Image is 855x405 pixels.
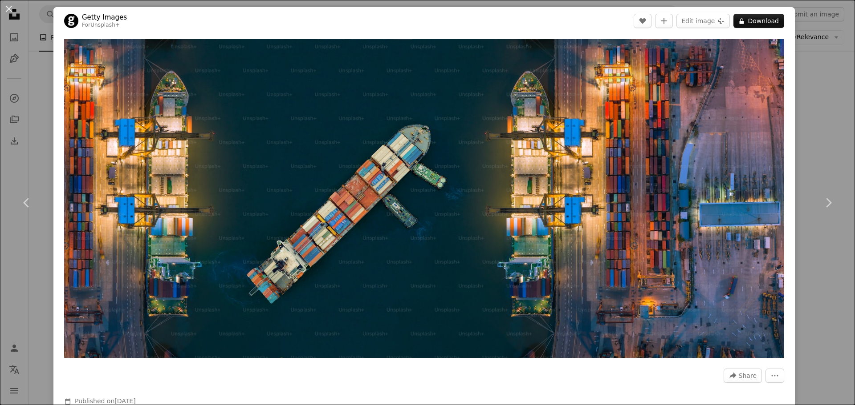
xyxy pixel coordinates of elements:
a: Next [802,160,855,245]
button: Download [733,14,784,28]
span: Published on [75,397,136,405]
time: August 31, 2022 at 2:10:21 AM GMT+8 [114,397,135,405]
button: Edit image [676,14,730,28]
div: For [82,22,127,29]
button: Like [634,14,651,28]
img: Aerial view container ship from sea port working for delivery containers shipment. Suitable use f... [64,39,784,358]
button: Add to Collection [655,14,673,28]
a: Unsplash+ [90,22,120,28]
span: Share [739,369,757,382]
button: Zoom in on this image [64,39,784,358]
button: Share this image [724,369,762,383]
button: More Actions [765,369,784,383]
img: Go to Getty Images's profile [64,14,78,28]
a: Getty Images [82,13,127,22]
